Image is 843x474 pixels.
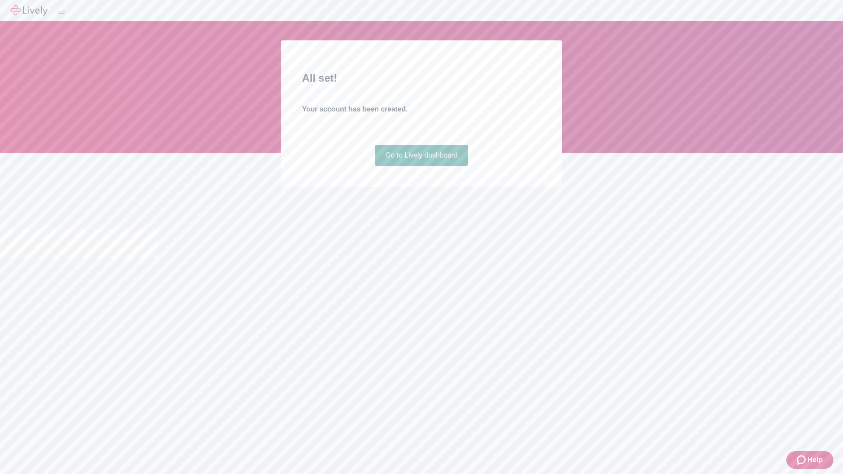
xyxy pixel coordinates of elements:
[375,145,468,166] a: Go to Lively dashboard
[807,455,823,465] span: Help
[302,104,541,115] h4: Your account has been created.
[797,455,807,465] svg: Zendesk support icon
[11,5,47,16] img: Lively
[786,451,833,469] button: Zendesk support iconHelp
[302,70,541,86] h2: All set!
[58,11,65,14] button: Log out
